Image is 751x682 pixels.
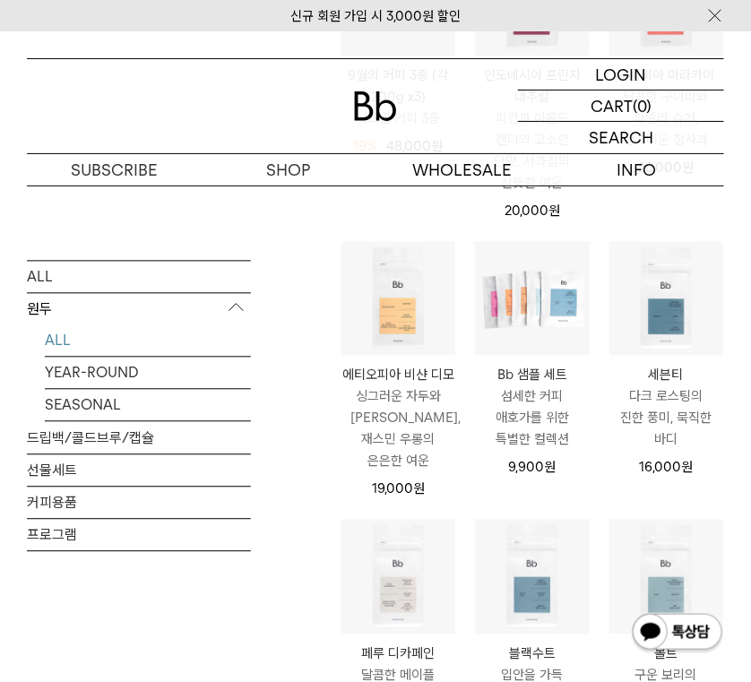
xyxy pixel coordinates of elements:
span: 원 [681,460,693,476]
a: ALL [45,324,251,356]
p: 페루 디카페인 [341,643,455,665]
a: SEASONAL [45,389,251,420]
a: LOGIN [518,59,724,91]
span: 19,000 [372,481,425,497]
a: 드립백/콜드브루/캡슐 [27,422,251,453]
p: 원두 [27,293,251,325]
span: 원 [413,481,425,497]
p: 싱그러운 자두와 [PERSON_NAME], 재스민 우롱의 은은한 여운 [341,386,455,472]
p: (0) [633,91,652,121]
img: Bb 샘플 세트 [475,242,589,356]
a: 프로그램 [27,519,251,550]
p: 세븐티 [609,365,723,386]
img: 몰트 [609,520,723,634]
span: 9,900 [508,460,556,476]
p: 에티오피아 비샨 디모 [341,365,455,386]
span: 20,000 [505,203,560,220]
p: 섬세한 커피 애호가를 위한 특별한 컬렉션 [475,386,589,451]
img: 로고 [354,91,397,121]
p: SEARCH [589,122,653,153]
p: 몰트 [609,643,723,665]
a: CART (0) [518,91,724,122]
a: 에티오피아 비샨 디모 싱그러운 자두와 [PERSON_NAME], 재스민 우롱의 은은한 여운 [341,365,455,472]
span: 원 [544,460,556,476]
p: CART [591,91,633,121]
img: 페루 디카페인 [341,520,455,634]
p: 블랙수트 [475,643,589,665]
span: 16,000 [639,460,693,476]
a: SHOP [202,154,376,186]
p: WHOLESALE [375,154,550,186]
a: YEAR-ROUND [45,357,251,388]
p: INFO [550,154,725,186]
a: SUBSCRIBE [27,154,202,186]
img: 에티오피아 비샨 디모 [341,242,455,356]
p: Bb 샘플 세트 [475,365,589,386]
img: 카카오톡 채널 1:1 채팅 버튼 [631,612,724,655]
a: 선물세트 [27,454,251,486]
a: 신규 회원 가입 시 3,000원 할인 [290,8,461,24]
p: LOGIN [596,59,647,90]
span: 원 [548,203,560,220]
a: 커피용품 [27,487,251,518]
img: 세븐티 [609,242,723,356]
a: 세븐티 다크 로스팅의 진한 풍미, 묵직한 바디 [609,365,723,451]
p: 다크 로스팅의 진한 풍미, 묵직한 바디 [609,386,723,451]
a: ALL [27,261,251,292]
img: 블랙수트 [475,520,589,634]
a: Bb 샘플 세트 섬세한 커피 애호가를 위한 특별한 컬렉션 [475,365,589,451]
